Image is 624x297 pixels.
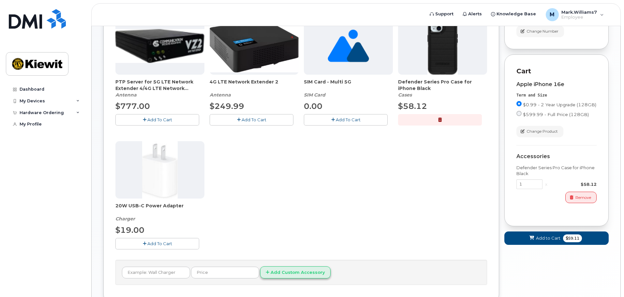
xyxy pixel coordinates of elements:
p: Cart [516,67,597,76]
span: M [550,11,555,19]
input: $0.99 - 2 Year Upgrade (128GB) [516,101,522,106]
div: Defender Series Pro Case for iPhone Black [516,165,597,177]
div: Accessories [516,154,597,159]
span: $249.99 [210,101,244,111]
button: Add To Cart [210,114,293,126]
em: Cases [398,92,412,98]
span: $59.11 [563,234,582,242]
div: Defender Series Pro Case for iPhone Black [398,79,487,98]
div: 20W USB-C Power Adapter [115,202,204,222]
div: x [542,181,550,187]
div: SIM Card - Multi 5G [304,79,393,98]
iframe: Messenger Launcher [596,269,619,292]
span: Add To Cart [336,117,361,122]
span: Add To Cart [147,241,172,246]
span: Employee [561,15,597,20]
button: Add To Cart [115,114,199,126]
span: 0.00 [304,101,322,111]
div: Apple iPhone 16e [516,82,597,87]
span: 4G LTE Network Extender 2 [210,79,299,92]
span: Add to Cart [536,235,560,241]
span: Support [435,11,453,17]
em: Antenna [210,92,231,98]
button: Change Number [516,26,564,37]
span: 20W USB-C Power Adapter [115,202,204,215]
div: $58.12 [550,181,597,187]
a: Support [425,7,458,21]
span: $777.00 [115,101,150,111]
span: SIM Card - Multi 5G [304,79,393,92]
span: Add To Cart [147,117,172,122]
button: Add To Cart [304,114,388,126]
span: Add To Cart [242,117,266,122]
button: Add Custom Accessory [260,266,331,278]
button: Add To Cart [115,238,199,249]
div: Term and Size [516,93,597,98]
img: Casa_Sysem.png [115,29,204,63]
img: defenderiphone14.png [427,17,458,75]
span: $19.00 [115,225,144,235]
span: Change Product [527,128,558,134]
span: Knowledge Base [497,11,536,17]
span: $58.12 [398,101,427,111]
em: Antenna [115,92,137,98]
input: $599.99 - Full Price (128GB) [516,111,522,116]
span: $599.99 - Full Price (128GB) [523,112,589,117]
span: Remove [575,195,591,200]
span: Mark.Williams7 [561,9,597,15]
em: SIM Card [304,92,325,98]
img: 4glte_extender.png [210,20,299,72]
div: Mark.Williams7 [541,8,608,21]
input: Example: Wall Charger [122,267,190,278]
div: 4G LTE Network Extender 2 [210,79,299,98]
button: Add to Cart $59.11 [504,231,609,245]
span: Change Number [527,28,558,34]
em: Charger [115,216,135,222]
span: $0.99 - 2 Year Upgrade (128GB) [523,102,596,107]
img: apple20w.jpg [142,141,178,199]
a: Knowledge Base [486,7,541,21]
span: Alerts [468,11,482,17]
div: PTP Server for 5G LTE Network Extender 4/4G LTE Network Extender 3 [115,79,204,98]
button: Change Product [516,126,563,137]
span: Defender Series Pro Case for iPhone Black [398,79,487,92]
img: no_image_found-2caef05468ed5679b831cfe6fc140e25e0c280774317ffc20a367ab7fd17291e.png [328,17,369,75]
button: Remove [565,192,597,203]
span: PTP Server for 5G LTE Network Extender 4/4G LTE Network Extender 3 [115,79,204,92]
a: Alerts [458,7,486,21]
input: Price [191,267,259,278]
